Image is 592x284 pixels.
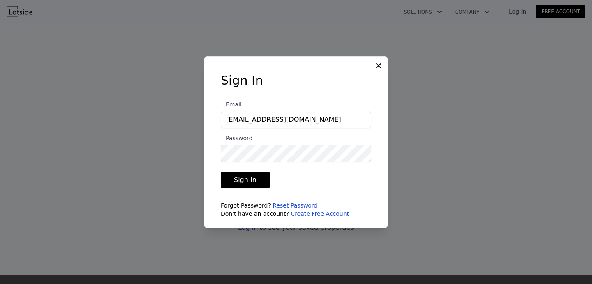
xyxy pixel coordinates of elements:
input: Password [221,145,371,162]
span: Password [221,135,252,141]
div: Forgot Password? Don't have an account? [221,201,371,218]
span: Email [221,101,242,108]
button: Sign In [221,172,270,188]
a: Reset Password [273,202,317,209]
input: Email [221,111,371,128]
a: Create Free Account [291,210,349,217]
h3: Sign In [221,73,371,88]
